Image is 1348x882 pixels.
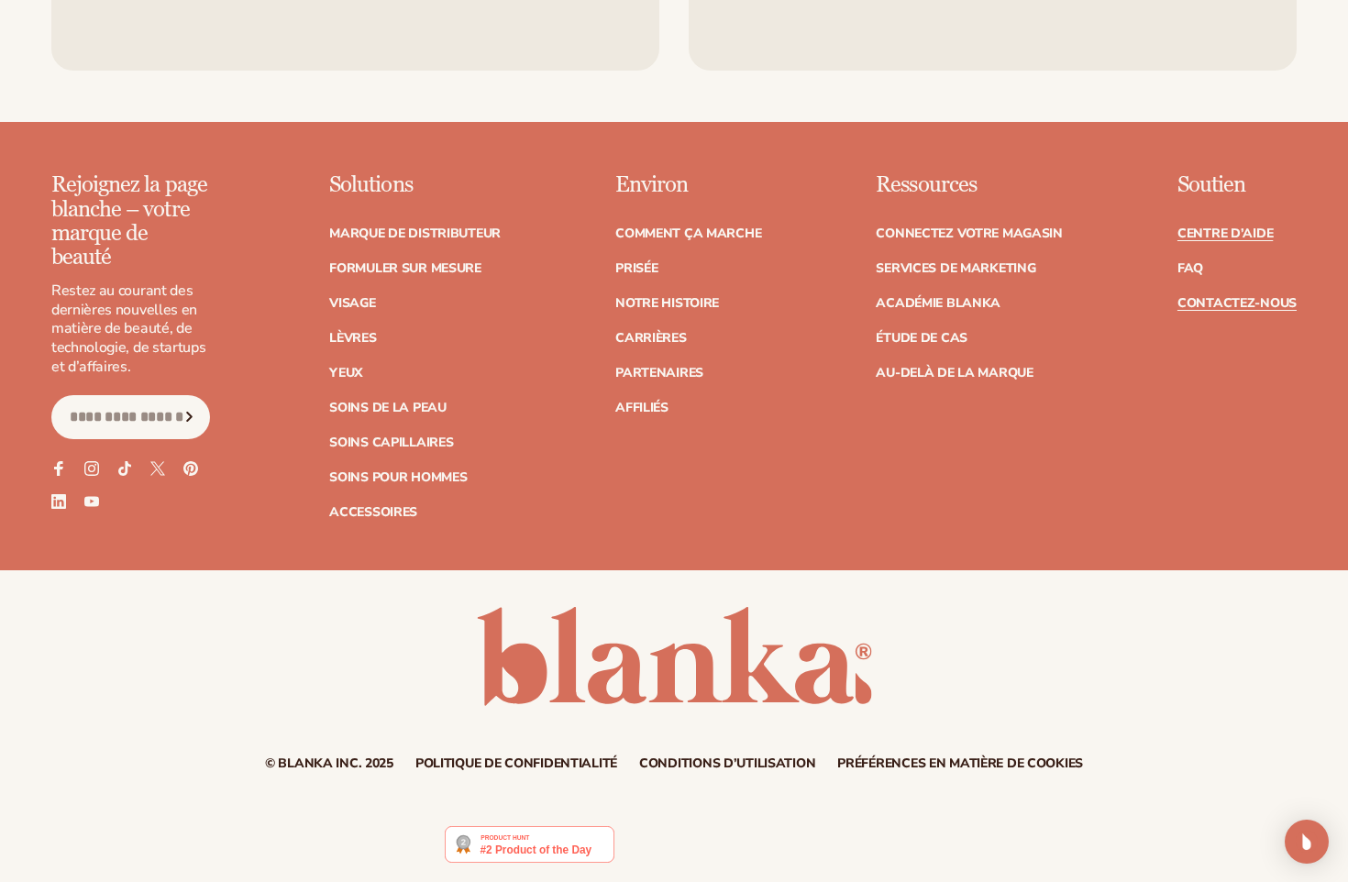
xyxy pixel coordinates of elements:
a: Académie Blanka [876,297,1000,310]
a: Centre d’aide [1177,227,1273,240]
a: Affiliés [615,402,668,414]
a: Prisée [615,262,657,275]
a: Formuler sur mesure [329,262,481,275]
a: Soins capillaires [329,436,453,449]
a: Yeux [329,367,363,380]
p: Rejoignez la page blanche – votre marque de beauté [51,173,210,270]
a: Marque de distributeur [329,227,501,240]
font: Solutions [329,171,412,198]
a: Comment ça marche [615,227,761,240]
font: Environ [615,171,688,198]
img: Blanka - Démarrez une ligne de produits de beauté ou de cosmétiques en moins de 5 minutes | Chass... [445,826,614,863]
a: Préférences en matière de cookies [837,757,1083,770]
a: Conditions d’utilisation [639,757,815,770]
a: Soins pour hommes [329,471,467,484]
a: Politique de confidentialité [415,757,617,770]
a: Visage [329,297,375,310]
div: Ouvrez Intercom Messenger [1285,820,1329,864]
a: Services de marketing [876,262,1035,275]
a: FAQ [1177,262,1203,275]
p: Restez au courant des dernières nouvelles en matière de beauté, de technologie, de startups et d’... [51,281,210,377]
a: Accessoires [329,506,417,519]
a: Partenaires [615,367,703,380]
a: Soins de la peau [329,402,447,414]
button: S’inscrire [169,395,209,439]
a: Contactez-nous [1177,297,1297,310]
a: Au-delà de la marque [876,367,1033,380]
a: Étude de cas [876,332,967,345]
a: Carrières [615,332,686,345]
font: Ressources [876,171,976,198]
iframe: Customer reviews powered by Trustpilot [628,825,903,873]
font: Soutien [1177,171,1245,198]
a: Lèvres [329,332,376,345]
a: Notre histoire [615,297,719,310]
small: © Blanka Inc. 2025 [265,755,393,772]
a: Connectez votre magasin [876,227,1063,240]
